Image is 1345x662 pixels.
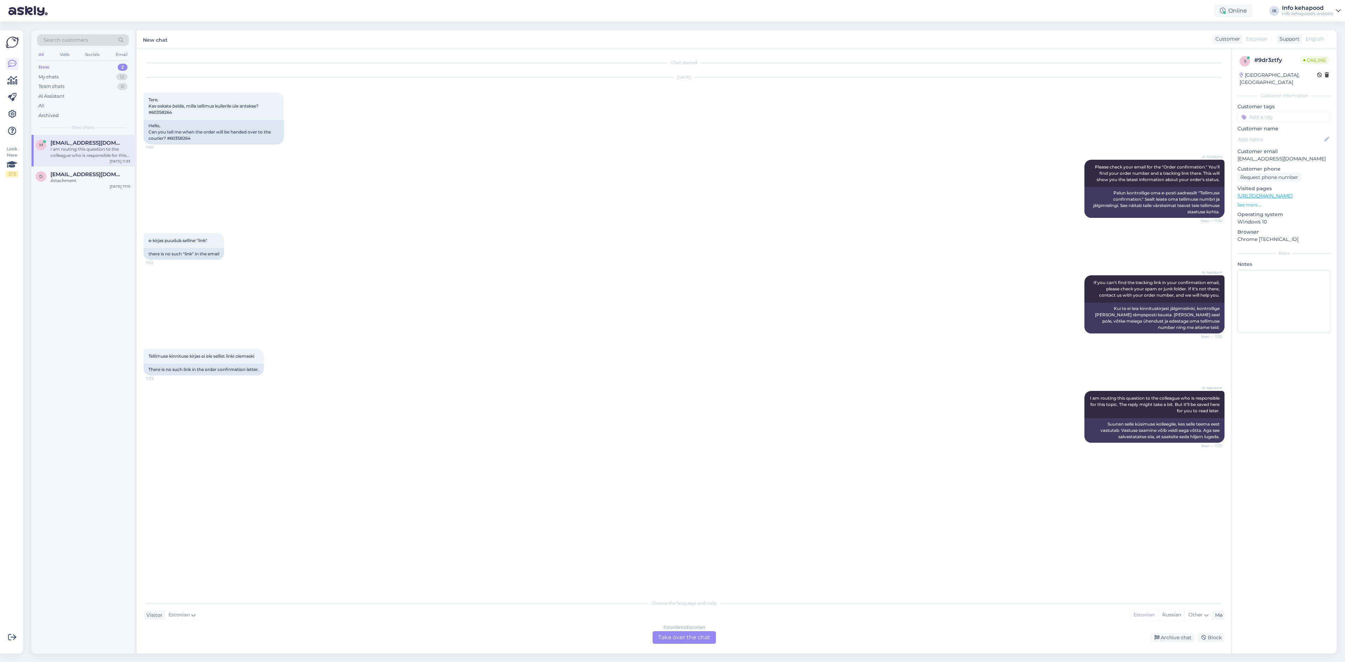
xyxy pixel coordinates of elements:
[149,238,207,243] span: e-kirjas puudub selline "link"
[6,36,19,49] img: Askly Logo
[1237,173,1301,182] div: Request phone number
[149,97,260,115] span: Tere, Kas oskate öelda, milla tellimus kullerile üle antakse? #60358264
[114,50,129,59] div: Email
[144,74,1225,81] div: [DATE]
[1084,303,1225,333] div: Kui te ei leia kinnituskirjast jälgimislinki, kontrollige [PERSON_NAME] rämpsposti kausta. [PERSO...
[1130,610,1158,620] div: Estonian
[1196,270,1222,275] span: AI Assistant
[1084,187,1225,218] div: Palun kontrollige oma e-posti aadressilt "Tellimuse confirmation." Sealt leiate oma tellimuse num...
[1237,165,1331,173] p: Customer phone
[149,353,254,359] span: Tellimuse kinnituse kirjas ei ole sellist linki olemaski
[1196,154,1222,159] span: AI Assistant
[144,120,284,144] div: Hello, Can you tell me when the order will be handed over to the courier? #60358264
[58,50,71,59] div: Web
[1269,6,1279,16] div: IK
[1237,202,1331,208] p: See more ...
[1237,112,1331,122] input: Add a tag
[39,142,43,147] span: m
[168,611,190,619] span: Estonian
[50,178,130,184] div: Attachment
[144,600,1225,606] div: Choose the language and reply
[1237,218,1331,226] p: Windows 10
[1277,35,1299,43] div: Support
[117,83,127,90] div: 0
[146,260,172,266] span: 11:32
[1188,612,1203,618] span: Other
[1095,164,1221,182] span: Please check your email for the "Order confirmation." You'll find your order number and a trackin...
[50,146,130,159] div: I am routing this question to the colleague who is responsible for this topic. The reply might ta...
[1084,418,1225,443] div: Suunan selle küsimuse kolleegile, kes selle teema eest vastutab. Vastuse saamine võib veidi aega ...
[653,631,716,644] div: Take over the chat
[144,60,1225,66] div: Chat started
[144,248,224,260] div: there is no such "link" in the email
[39,112,59,119] div: Archived
[39,83,64,90] div: Team chats
[1244,58,1246,64] span: 9
[50,140,123,146] span: merilin252@gmail.com
[1238,136,1323,143] input: Add name
[146,376,172,381] span: 11:33
[144,364,264,375] div: There is no such link in the order confirmation letter.
[39,64,49,71] div: New
[1237,228,1331,236] p: Browser
[1237,193,1292,199] a: [URL][DOMAIN_NAME]
[1305,35,1324,43] span: English
[1254,56,1301,64] div: # 9dr3ztfy
[72,124,94,131] span: New chats
[1196,443,1222,448] span: Seen ✓ 11:33
[1237,92,1331,99] div: Customer information
[1237,185,1331,192] p: Visited pages
[39,93,64,100] div: AI Assistant
[144,612,163,619] div: Visitor
[1094,280,1221,298] span: If you can't find the tracking link in your confirmation email, please check your spam or junk fo...
[143,34,167,44] label: New chat
[663,624,705,630] div: Estonian to Estonian
[1196,218,1222,223] span: Seen ✓ 11:30
[1282,5,1341,16] a: Info kehapoodInfo kehapood's website
[1158,610,1185,620] div: Russian
[1214,5,1253,17] div: Online
[1150,633,1194,642] div: Archive chat
[110,159,130,164] div: [DATE] 11:33
[1090,395,1221,413] span: I am routing this question to the colleague who is responsible for this topic. The reply might ta...
[1282,11,1333,16] div: Info kehapood's website
[6,171,18,177] div: 2 / 3
[39,174,43,179] span: d
[1301,56,1329,64] span: Online
[1237,250,1331,256] div: Extra
[1237,236,1331,243] p: Chrome [TECHNICAL_ID]
[1213,35,1240,43] div: Customer
[1196,385,1222,391] span: AI Assistant
[39,102,44,109] div: All
[50,171,123,178] span: dourou.xristina@yahoo.gr
[1246,35,1267,43] span: Estonian
[1237,125,1331,132] p: Customer name
[1237,211,1331,218] p: Operating system
[39,74,58,81] div: My chats
[1240,71,1317,86] div: [GEOGRAPHIC_DATA], [GEOGRAPHIC_DATA]
[6,146,18,177] div: Look Here
[116,74,127,81] div: 12
[37,50,45,59] div: All
[146,145,172,150] span: 11:30
[1237,103,1331,110] p: Customer tags
[84,50,101,59] div: Socials
[1282,5,1333,11] div: Info kehapood
[1237,148,1331,155] p: Customer email
[110,184,130,189] div: [DATE] 17:15
[1212,612,1222,619] div: Me
[1196,334,1222,339] span: Seen ✓ 11:32
[1237,261,1331,268] p: Notes
[43,36,88,44] span: Search customers
[1197,633,1225,642] div: Block
[118,64,127,71] div: 2
[1237,155,1331,163] p: [EMAIL_ADDRESS][DOMAIN_NAME]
